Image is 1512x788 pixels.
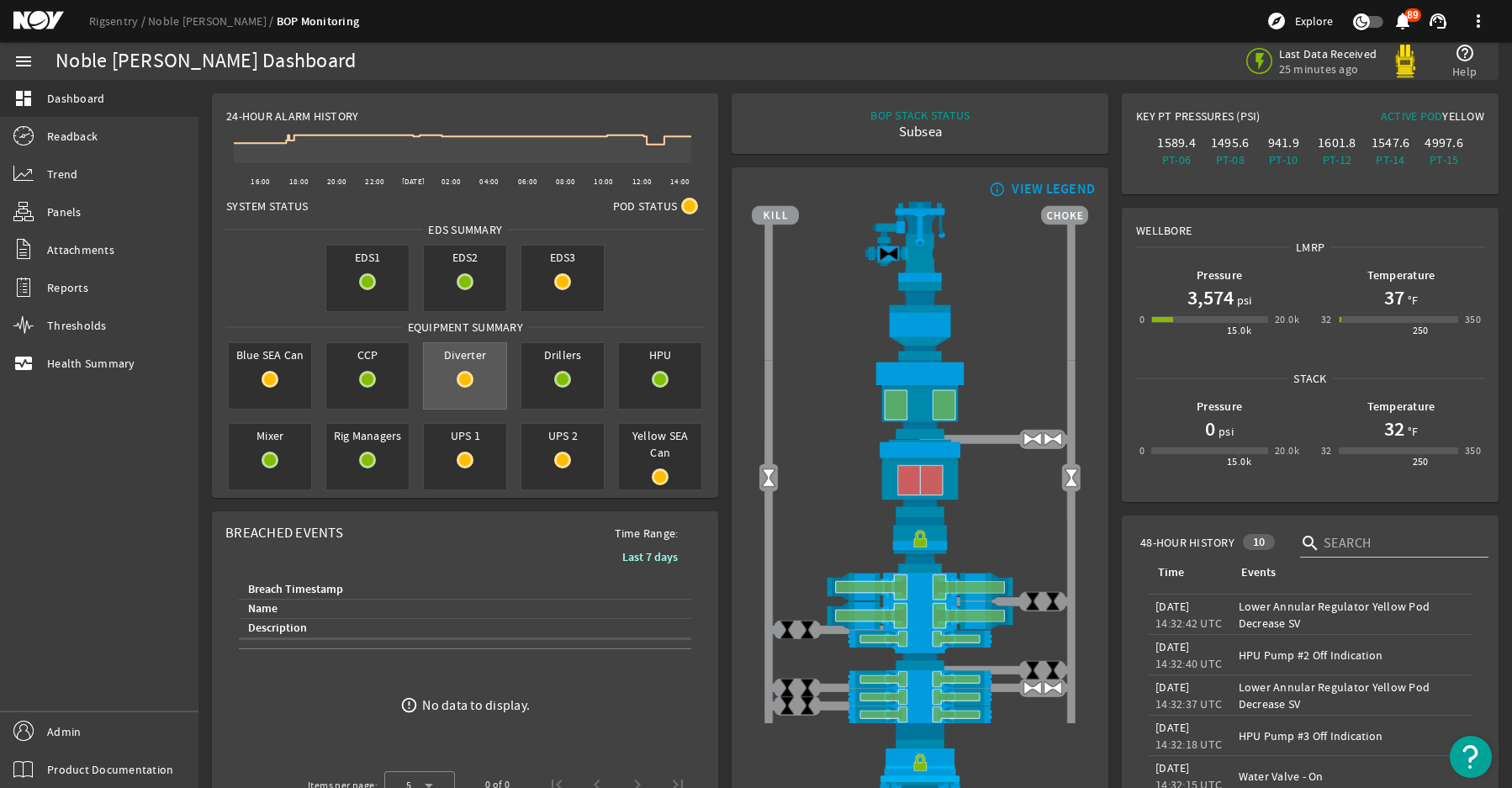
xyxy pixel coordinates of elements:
[1384,284,1404,311] h1: 37
[326,424,409,447] span: Rig Managers
[879,244,899,264] img: Valve2Close.png
[1155,696,1222,711] legacy-datetime-component: 14:32:37 UTC
[47,317,107,334] span: Thresholds
[1239,679,1465,712] div: Lower Annular Regulator Yellow Pod Decrease SV
[47,166,77,182] span: Trend
[1043,660,1063,680] img: ValveClose.png
[1290,239,1330,256] span: LMRP
[632,177,652,187] text: 12:00
[752,670,1088,688] img: PipeRamOpen.png
[1465,442,1481,459] div: 350
[1155,599,1190,614] legacy-datetime-component: [DATE]
[1367,135,1414,151] div: 1547.6
[89,13,148,29] a: Rigsentry
[424,343,506,367] span: Diverter
[1275,311,1299,328] div: 20.0k
[1239,647,1465,664] div: HPU Pump #2 Off Indication
[752,360,1088,439] img: UpperAnnularOpen.png
[1413,322,1429,339] div: 250
[1321,442,1332,459] div: 32
[1012,181,1095,198] div: VIEW LEGEND
[752,517,1088,573] img: RiserConnectorLock.png
[1187,284,1234,311] h1: 3,574
[1155,639,1190,654] legacy-datetime-component: [DATE]
[47,723,81,740] span: Admin
[326,246,409,269] span: EDS1
[479,177,499,187] text: 04:00
[1207,135,1254,151] div: 1495.6
[277,13,360,29] a: BOP Monitoring
[1465,311,1481,328] div: 350
[47,761,173,778] span: Product Documentation
[601,525,692,542] span: Time Range:
[870,107,970,124] div: BOP STACK STATUS
[1450,736,1492,778] button: Open Resource Center
[400,696,418,714] mat-icon: error_outline
[1404,423,1419,440] span: °F
[47,279,88,296] span: Reports
[986,182,1006,196] mat-icon: info_outline
[47,128,98,145] span: Readback
[777,620,797,640] img: ValveClose.png
[556,177,575,187] text: 08:00
[1324,533,1475,553] input: Search
[1139,311,1145,328] div: 0
[13,51,34,71] mat-icon: menu
[797,620,817,640] img: ValveClose.png
[1239,563,1458,582] div: Events
[1314,135,1361,151] div: 1601.8
[1241,563,1276,582] div: Events
[1023,429,1043,449] img: ValveOpen.png
[1393,13,1411,30] button: 89
[1367,151,1414,168] div: PT-14
[1243,534,1276,550] div: 10
[226,108,358,124] span: 24-Hour Alarm History
[1381,108,1443,124] span: Active Pod
[752,439,1088,516] img: LowerAnnularClose.png
[521,343,604,367] span: Drillers
[1420,151,1467,168] div: PT-15
[1404,292,1419,309] span: °F
[1279,46,1377,61] span: Last Data Received
[1158,563,1184,582] div: Time
[752,648,1088,669] img: BopBodyShearBottom.png
[424,424,506,447] span: UPS 1
[1295,13,1333,29] span: Explore
[225,524,343,542] span: Breached Events
[1043,591,1063,611] img: ValveClose.png
[402,319,529,336] span: Equipment Summary
[148,13,277,29] a: Noble [PERSON_NAME]
[1043,678,1063,698] img: ValveOpen.png
[248,580,343,599] div: Breach Timestamp
[1455,43,1475,63] mat-icon: help_outline
[1266,11,1287,31] mat-icon: explore
[752,573,1088,601] img: ShearRamOpen.png
[870,124,970,140] div: Subsea
[797,695,817,716] img: ValveClose.png
[1321,311,1332,328] div: 32
[1155,720,1190,735] legacy-datetime-component: [DATE]
[594,177,613,187] text: 10:00
[1207,151,1254,168] div: PT-08
[13,88,34,108] mat-icon: dashboard
[1023,591,1043,611] img: ValveClose.png
[622,549,678,565] b: Last 7 days
[1043,429,1063,449] img: ValveOpen.png
[47,241,114,258] span: Attachments
[1155,737,1222,752] legacy-datetime-component: 14:32:18 UTC
[1155,680,1190,695] legacy-datetime-component: [DATE]
[752,706,1088,723] img: PipeRamOpen.png
[777,695,797,716] img: ValveClose.png
[1367,267,1435,283] b: Temperature
[1155,616,1222,631] legacy-datetime-component: 14:32:42 UTC
[1123,209,1498,239] div: Wellbore
[47,204,82,220] span: Panels
[422,697,530,714] div: No data to display.
[1260,8,1340,34] button: Explore
[1275,442,1299,459] div: 20.0k
[609,542,691,572] button: Last 7 days
[422,221,508,238] span: EDS SUMMARY
[246,580,678,599] div: Breach Timestamp
[1023,660,1043,680] img: ValveClose.png
[1197,399,1242,415] b: Pressure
